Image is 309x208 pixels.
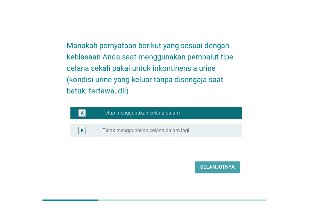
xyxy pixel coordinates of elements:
div: B [81,127,84,134]
div: Selanjutnya [200,163,235,171]
h2: Manakah pernyataan berikut yang sesuai dengan kebiasaan Anda saat menggunakan pembalut tipe celan... [67,34,242,97]
label: Tetap menggunakan celana dalam [102,110,180,116]
label: Tidak menggunakan celana dalam lagi [102,127,189,134]
div: A [81,110,84,116]
button: Selanjutnya [195,161,240,173]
